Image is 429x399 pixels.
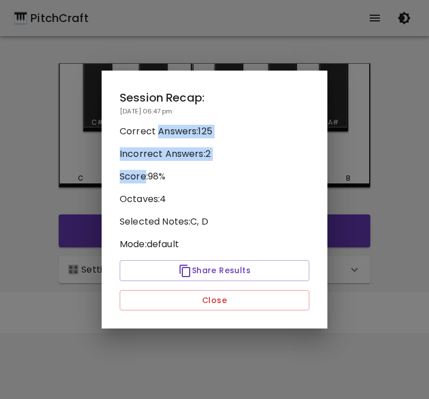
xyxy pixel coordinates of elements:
[120,107,309,116] p: [DATE] 06:47 pm
[120,290,309,311] button: Close
[120,260,309,281] button: Share Results
[120,89,309,107] h2: Session Recap:
[120,192,309,206] p: Octaves: 4
[120,238,309,251] p: Mode: default
[120,215,309,229] p: Selected Notes: C, D
[120,147,309,161] p: Incorrect Answers: 2
[120,125,309,138] p: Correct Answers: 125
[120,170,309,183] p: Score: 98 %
